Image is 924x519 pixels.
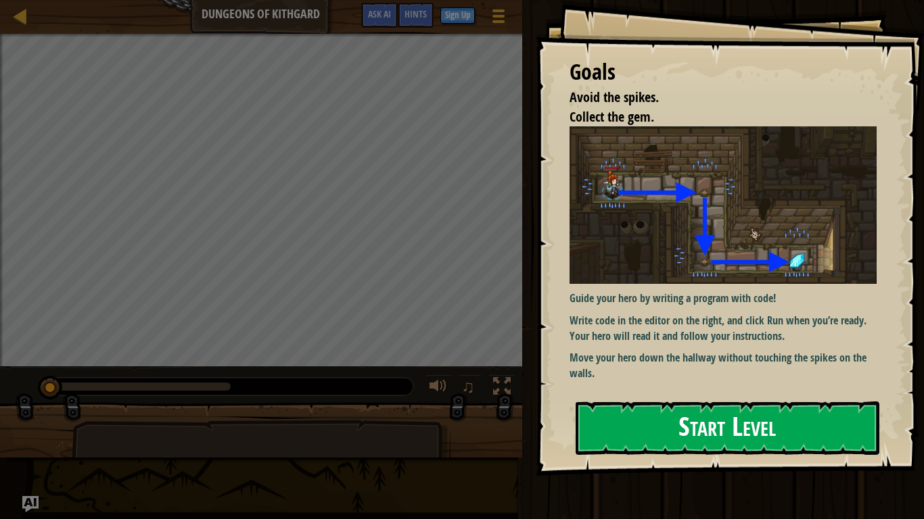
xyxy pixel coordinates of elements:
[22,496,39,512] button: Ask AI
[482,3,515,34] button: Show game menu
[570,350,877,381] p: Move your hero down the hallway without touching the spikes on the walls.
[570,126,877,284] img: Dungeons of kithgard
[405,7,427,20] span: Hints
[553,107,873,127] li: Collect the gem.
[488,374,515,402] button: Toggle fullscreen
[570,57,877,88] div: Goals
[576,401,879,455] button: Start Level
[440,7,475,24] button: Sign Up
[459,374,482,402] button: ♫
[553,88,873,107] li: Avoid the spikes.
[368,7,391,20] span: Ask AI
[570,291,877,306] p: Guide your hero by writing a program with code!
[570,107,654,126] span: Collect the gem.
[570,313,877,344] p: Write code in the editor on the right, and click Run when you’re ready. Your hero will read it an...
[361,3,398,28] button: Ask AI
[425,374,452,402] button: Adjust volume
[461,376,475,397] span: ♫
[570,88,659,106] span: Avoid the spikes.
